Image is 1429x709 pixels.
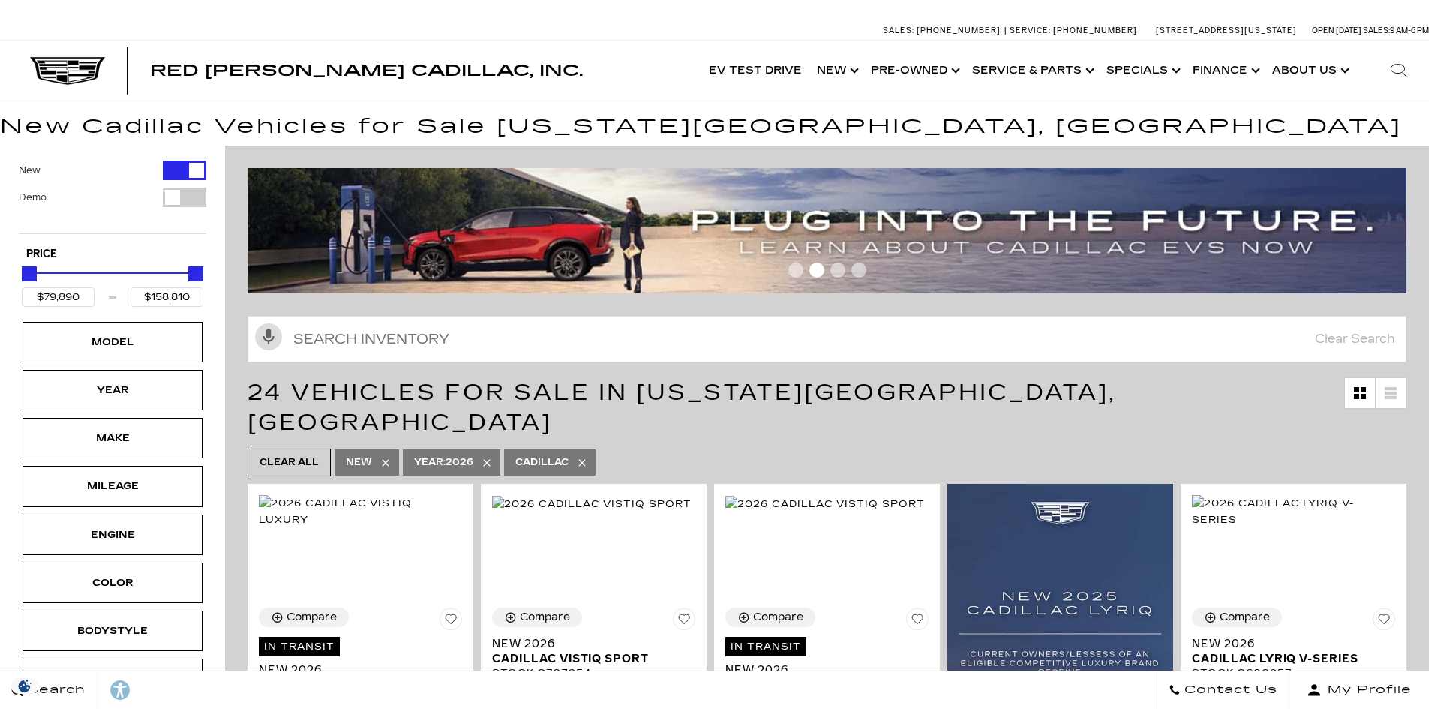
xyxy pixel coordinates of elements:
div: Bodystyle [75,623,150,639]
a: New [809,41,863,101]
span: [PHONE_NUMBER] [917,26,1001,35]
img: 2026 Cadillac VISTIQ Luxury [259,495,462,528]
span: Sales: [883,26,914,35]
a: In TransitNew 2026Cadillac VISTIQ Luxury [259,636,462,692]
svg: Click to toggle on voice search [255,323,282,350]
div: ColorColor [23,563,203,603]
a: About Us [1265,41,1354,101]
div: Compare [287,611,337,624]
div: Make [75,430,150,446]
a: In TransitNew 2026Cadillac VISTIQ Sport [725,636,929,692]
span: Red [PERSON_NAME] Cadillac, Inc. [150,62,583,80]
span: Cadillac VISTIQ Sport [492,651,684,666]
div: Minimum Price [22,266,37,281]
a: Pre-Owned [863,41,965,101]
button: Open user profile menu [1289,671,1429,709]
h5: Price [26,248,199,261]
a: Service & Parts [965,41,1099,101]
a: Sales: [PHONE_NUMBER] [883,26,1004,35]
div: BodystyleBodystyle [23,611,203,651]
div: Mileage [75,478,150,494]
div: MakeMake [23,418,203,458]
img: 2026 Cadillac LYRIQ V-Series [1192,495,1395,528]
span: New 2026 [725,662,917,677]
button: Compare Vehicle [1192,608,1282,627]
label: New [19,163,41,178]
button: Save Vehicle [673,608,695,636]
input: Minimum [22,287,95,307]
div: Year [75,382,150,398]
a: New 2026Cadillac VISTIQ Sport [492,636,695,666]
button: Compare Vehicle [725,608,815,627]
button: Compare Vehicle [259,608,349,627]
span: New [346,453,372,472]
button: Save Vehicle [906,608,929,636]
span: Service: [1010,26,1051,35]
span: Open [DATE] [1312,26,1361,35]
img: 2026 Cadillac VISTIQ Sport [492,496,692,512]
span: New 2026 [259,662,451,677]
span: Clear All [260,453,319,472]
section: Click to Open Cookie Consent Modal [8,678,42,694]
input: Maximum [131,287,203,307]
span: Cadillac [515,453,569,472]
span: Cadillac LYRIQ V-Series [1192,651,1384,666]
button: Save Vehicle [440,608,462,636]
label: Demo [19,190,47,205]
div: TrimTrim [23,659,203,699]
img: Opt-Out Icon [8,678,42,694]
span: 2026 [414,453,473,472]
span: 9 AM-6 PM [1390,26,1429,35]
span: Search [23,680,86,701]
input: Search Inventory [248,316,1406,362]
span: In Transit [725,637,806,656]
div: Maximum Price [188,266,203,281]
button: Save Vehicle [1373,608,1395,636]
span: New 2026 [492,636,684,651]
a: Contact Us [1157,671,1289,709]
img: 2026 Cadillac VISTIQ Sport [725,496,925,512]
span: In Transit [259,637,340,656]
div: Compare [520,611,570,624]
button: Compare Vehicle [492,608,582,627]
span: Go to slide 4 [851,263,866,278]
div: Color [75,575,150,591]
a: Red [PERSON_NAME] Cadillac, Inc. [150,63,583,78]
div: Stock : C600957 [1192,666,1395,680]
a: Specials [1099,41,1185,101]
div: YearYear [23,370,203,410]
div: Engine [75,527,150,543]
img: ev-blog-post-banners4 [248,168,1418,293]
a: [STREET_ADDRESS][US_STATE] [1156,26,1297,35]
span: [PHONE_NUMBER] [1053,26,1137,35]
div: Price [22,261,203,307]
div: Filter by Vehicle Type [19,161,206,233]
div: ModelModel [23,322,203,362]
div: Stock : C703254 [492,666,695,680]
a: Finance [1185,41,1265,101]
div: MileageMileage [23,466,203,506]
span: Go to slide 1 [788,263,803,278]
span: Contact Us [1181,680,1277,701]
a: Service: [PHONE_NUMBER] [1004,26,1141,35]
span: Year : [414,457,446,467]
img: Cadillac Dark Logo with Cadillac White Text [30,57,105,86]
div: Compare [1220,611,1270,624]
div: Model [75,334,150,350]
div: Compare [753,611,803,624]
a: New 2026Cadillac LYRIQ V-Series [1192,636,1395,666]
div: EngineEngine [23,515,203,555]
span: Sales: [1363,26,1390,35]
span: Go to slide 2 [809,263,824,278]
span: 24 Vehicles for Sale in [US_STATE][GEOGRAPHIC_DATA], [GEOGRAPHIC_DATA] [248,379,1116,436]
a: EV Test Drive [701,41,809,101]
span: My Profile [1322,680,1412,701]
span: Go to slide 3 [830,263,845,278]
span: New 2026 [1192,636,1384,651]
